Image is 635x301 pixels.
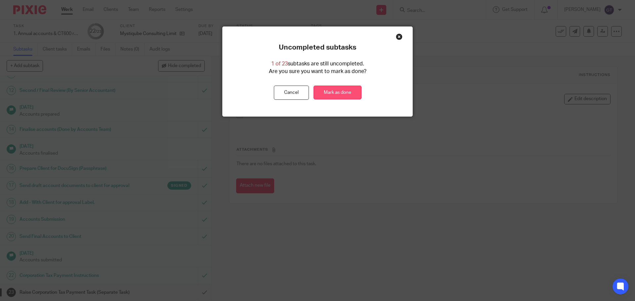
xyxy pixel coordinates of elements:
span: 1 of 23 [271,61,288,66]
p: Are you sure you want to mark as done? [269,68,366,75]
button: Cancel [274,86,309,100]
p: Uncompleted subtasks [279,43,356,52]
p: subtasks are still uncompleted. [271,60,364,68]
div: Close this dialog window [396,33,402,40]
a: Mark as done [314,86,361,100]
